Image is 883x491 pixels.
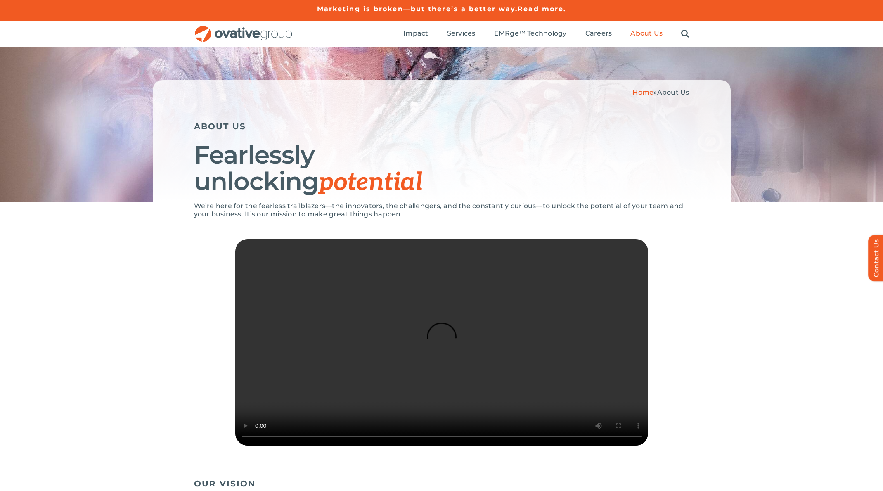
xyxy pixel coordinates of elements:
[585,29,612,38] a: Careers
[447,29,476,38] a: Services
[494,29,567,38] a: EMRge™ Technology
[657,88,689,96] span: About Us
[403,21,689,47] nav: Menu
[194,202,689,218] p: We’re here for the fearless trailblazers—the innovators, the challengers, and the constantly curi...
[235,239,648,446] video: Sorry, your browser doesn't support embedded videos.
[194,142,689,196] h1: Fearlessly unlocking
[403,29,428,38] a: Impact
[194,121,689,131] h5: ABOUT US
[632,88,653,96] a: Home
[194,25,293,33] a: OG_Full_horizontal_RGB
[630,29,663,38] a: About Us
[518,5,566,13] a: Read more.
[632,88,689,96] span: »
[319,168,422,197] span: potential
[681,29,689,38] a: Search
[317,5,518,13] a: Marketing is broken—but there’s a better way.
[194,479,689,489] h5: OUR VISION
